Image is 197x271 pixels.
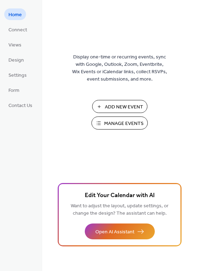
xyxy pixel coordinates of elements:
a: Design [4,54,28,65]
a: Contact Us [4,99,37,111]
span: Want to adjust the layout, update settings, or change the design? The assistant can help. [71,201,169,218]
button: Manage Events [91,116,148,130]
a: Connect [4,24,31,35]
span: Contact Us [8,102,32,109]
button: Add New Event [92,100,147,113]
span: Views [8,42,21,49]
span: Edit Your Calendar with AI [85,191,155,201]
button: Open AI Assistant [85,223,155,239]
span: Form [8,87,19,94]
span: Add New Event [105,103,143,111]
span: Open AI Assistant [95,228,134,236]
span: Manage Events [104,120,144,127]
a: Settings [4,69,31,81]
span: Home [8,11,22,19]
a: Views [4,39,26,50]
a: Form [4,84,24,96]
span: Display one-time or recurring events, sync with Google, Outlook, Zoom, Eventbrite, Wix Events or ... [72,53,167,83]
span: Design [8,57,24,64]
span: Settings [8,72,27,79]
span: Connect [8,26,27,34]
a: Home [4,8,26,20]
